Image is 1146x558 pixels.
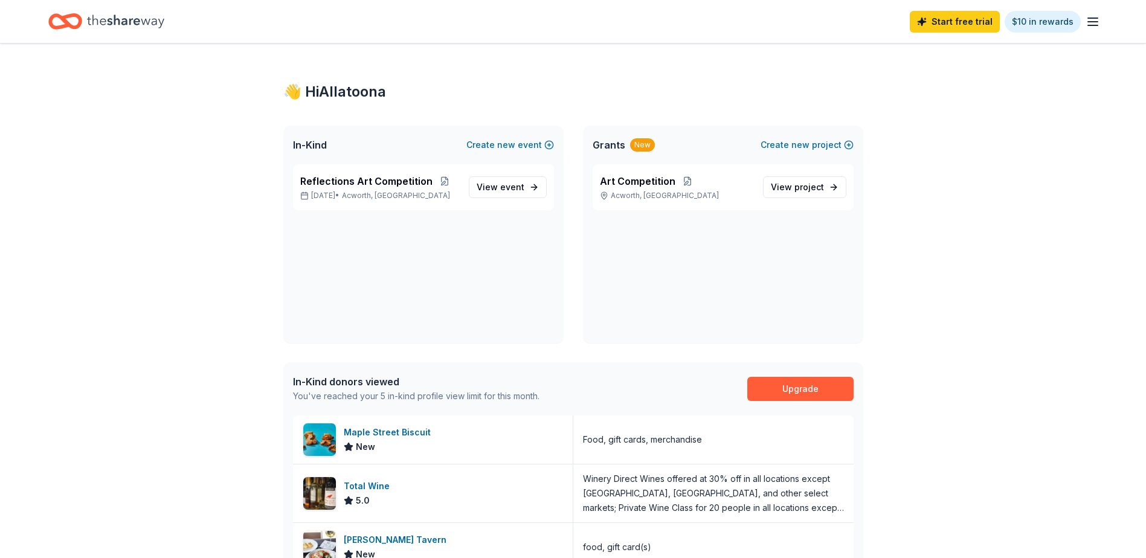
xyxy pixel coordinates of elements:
[283,82,863,101] div: 👋 Hi Allatoona
[630,138,655,152] div: New
[1005,11,1081,33] a: $10 in rewards
[583,432,702,447] div: Food, gift cards, merchandise
[300,191,459,200] p: [DATE] •
[583,472,844,515] div: Winery Direct Wines offered at 30% off in all locations except [GEOGRAPHIC_DATA], [GEOGRAPHIC_DAT...
[293,389,539,403] div: You've reached your 5 in-kind profile view limit for this month.
[794,182,824,192] span: project
[303,423,336,456] img: Image for Maple Street Biscuit
[500,182,524,192] span: event
[600,191,753,200] p: Acworth, [GEOGRAPHIC_DATA]
[466,138,554,152] button: Createnewevent
[593,138,625,152] span: Grants
[763,176,846,198] a: View project
[48,7,164,36] a: Home
[356,440,375,454] span: New
[303,477,336,510] img: Image for Total Wine
[747,377,854,401] a: Upgrade
[356,493,370,508] span: 5.0
[477,180,524,194] span: View
[469,176,547,198] a: View event
[497,138,515,152] span: new
[761,138,854,152] button: Createnewproject
[293,374,539,389] div: In-Kind donors viewed
[342,191,450,200] span: Acworth, [GEOGRAPHIC_DATA]
[600,174,675,188] span: Art Competition
[771,180,824,194] span: View
[791,138,810,152] span: new
[910,11,1000,33] a: Start free trial
[344,425,436,440] div: Maple Street Biscuit
[293,138,327,152] span: In-Kind
[583,540,651,554] div: food, gift card(s)
[344,533,451,547] div: [PERSON_NAME] Tavern
[300,174,433,188] span: Reflections Art Competition
[344,479,394,493] div: Total Wine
